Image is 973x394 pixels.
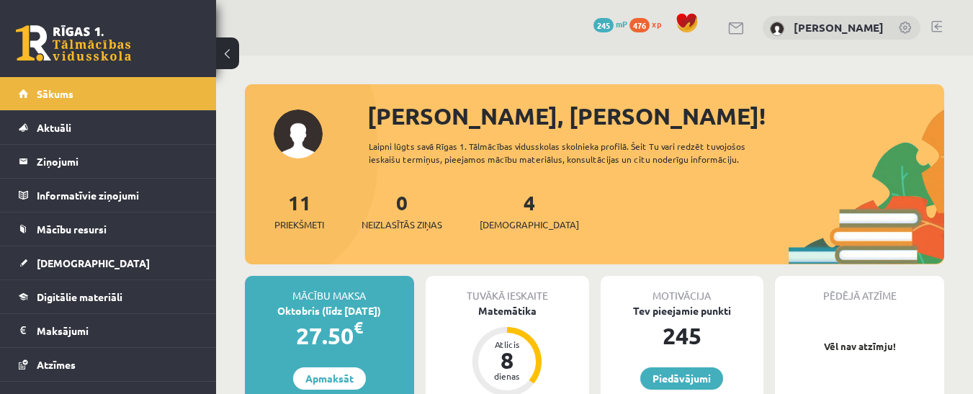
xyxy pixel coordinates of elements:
[16,25,131,61] a: Rīgas 1. Tālmācības vidusskola
[362,218,442,232] span: Neizlasītās ziņas
[426,303,589,318] div: Matemātika
[19,77,198,110] a: Sākums
[19,145,198,178] a: Ziņojumi
[19,348,198,381] a: Atzīmes
[37,290,122,303] span: Digitālie materiāli
[593,18,627,30] a: 245 mP
[19,246,198,279] a: [DEMOGRAPHIC_DATA]
[37,121,71,134] span: Aktuāli
[274,189,324,232] a: 11Priekšmeti
[629,18,668,30] a: 476 xp
[19,111,198,144] a: Aktuāli
[601,303,764,318] div: Tev pieejamie punkti
[593,18,614,32] span: 245
[37,314,198,347] legend: Maksājumi
[426,276,589,303] div: Tuvākā ieskaite
[245,276,414,303] div: Mācību maksa
[629,18,650,32] span: 476
[485,372,529,380] div: dienas
[274,218,324,232] span: Priekšmeti
[37,256,150,269] span: [DEMOGRAPHIC_DATA]
[19,212,198,246] a: Mācību resursi
[652,18,661,30] span: xp
[37,358,76,371] span: Atzīmes
[775,276,944,303] div: Pēdējā atzīme
[770,22,784,36] img: Anastasija Nikola Šefanovska
[369,140,789,166] div: Laipni lūgts savā Rīgas 1. Tālmācības vidusskolas skolnieka profilā. Šeit Tu vari redzēt tuvojošo...
[293,367,366,390] a: Apmaksāt
[480,189,579,232] a: 4[DEMOGRAPHIC_DATA]
[362,189,442,232] a: 0Neizlasītās ziņas
[245,318,414,353] div: 27.50
[37,145,198,178] legend: Ziņojumi
[485,349,529,372] div: 8
[354,317,363,338] span: €
[485,340,529,349] div: Atlicis
[601,276,764,303] div: Motivācija
[367,99,944,133] div: [PERSON_NAME], [PERSON_NAME]!
[640,367,723,390] a: Piedāvājumi
[37,223,107,236] span: Mācību resursi
[782,339,937,354] p: Vēl nav atzīmju!
[794,20,884,35] a: [PERSON_NAME]
[19,280,198,313] a: Digitālie materiāli
[601,318,764,353] div: 245
[37,87,73,100] span: Sākums
[245,303,414,318] div: Oktobris (līdz [DATE])
[37,179,198,212] legend: Informatīvie ziņojumi
[616,18,627,30] span: mP
[480,218,579,232] span: [DEMOGRAPHIC_DATA]
[19,314,198,347] a: Maksājumi
[19,179,198,212] a: Informatīvie ziņojumi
